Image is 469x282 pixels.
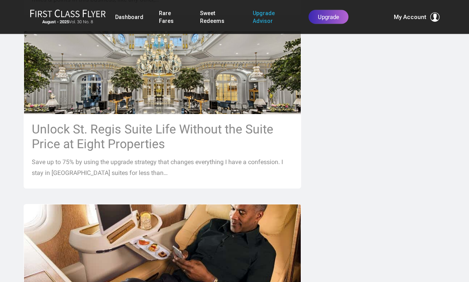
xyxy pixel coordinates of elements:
h3: Unlock St. Regis Suite Life Without the Suite Price at Eight Properties [32,122,293,152]
a: Upgrade [309,10,348,24]
a: Upgrade Advisor [253,6,293,28]
button: My Account [394,12,440,22]
small: Vol. 30 No. 8 [30,19,106,25]
span: My Account [394,12,426,22]
p: Save up to 75% by using the upgrade strategy that changes everything I have a confession. I stay ... [32,157,293,179]
img: First Class Flyer [30,9,106,17]
a: First Class FlyerAugust - 2025Vol. 30 No. 8 [30,9,106,25]
a: Rare Fares [159,6,184,28]
a: Unlock St. Regis Suite Life Without the Suite Price at Eight Properties Save up to 75% by using t... [24,31,301,189]
a: Sweet Redeems [200,6,238,28]
a: Dashboard [115,10,143,24]
strong: August - 2025 [42,19,69,24]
